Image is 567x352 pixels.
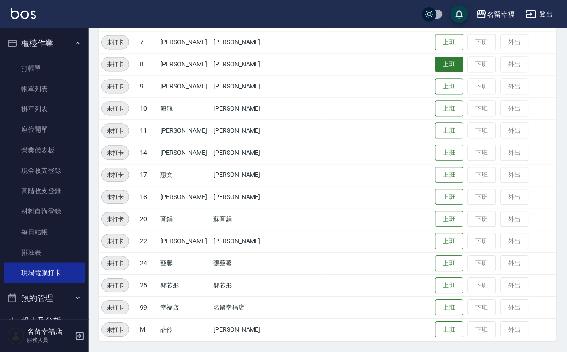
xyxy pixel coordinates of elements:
span: 未打卡 [102,215,129,224]
a: 現金收支登錄 [4,161,85,181]
div: 名留幸福 [487,9,515,20]
button: 上班 [435,211,463,228]
td: [PERSON_NAME] [211,164,273,186]
td: [PERSON_NAME] [158,54,211,76]
td: 張藝馨 [211,253,273,275]
button: 報表及分析 [4,310,85,333]
span: 未打卡 [102,171,129,180]
button: 櫃檯作業 [4,32,85,55]
td: 10 [138,98,158,120]
td: [PERSON_NAME] [211,319,273,341]
button: 登出 [522,6,556,23]
span: 未打卡 [102,325,129,335]
button: 上班 [435,145,463,161]
td: [PERSON_NAME] [158,31,211,54]
button: 上班 [435,300,463,316]
a: 現場電腦打卡 [4,263,85,283]
button: 上班 [435,79,463,95]
span: 未打卡 [102,281,129,291]
td: 7 [138,31,158,54]
a: 打帳單 [4,58,85,79]
td: [PERSON_NAME] [211,76,273,98]
td: 8 [138,54,158,76]
span: 未打卡 [102,303,129,313]
button: 上班 [435,256,463,272]
a: 每日結帳 [4,222,85,242]
button: 預約管理 [4,287,85,310]
td: [PERSON_NAME] [158,142,211,164]
td: 蘇育鋗 [211,208,273,230]
td: 名留幸福店 [211,297,273,319]
span: 未打卡 [102,126,129,136]
a: 營業儀表板 [4,140,85,161]
td: [PERSON_NAME] [211,54,273,76]
a: 排班表 [4,242,85,263]
button: save [451,5,468,23]
td: 郭芯彤 [211,275,273,297]
h5: 名留幸福店 [27,328,72,337]
td: 18 [138,186,158,208]
td: 幸福店 [158,297,211,319]
button: 上班 [435,233,463,250]
button: 上班 [435,278,463,294]
button: 上班 [435,57,463,73]
a: 高階收支登錄 [4,181,85,201]
td: [PERSON_NAME] [158,76,211,98]
button: 上班 [435,34,463,51]
td: 藝馨 [158,253,211,275]
img: Logo [11,8,36,19]
td: 17 [138,164,158,186]
button: 上班 [435,189,463,206]
td: 14 [138,142,158,164]
span: 未打卡 [102,60,129,69]
td: 22 [138,230,158,253]
button: 上班 [435,322,463,338]
td: [PERSON_NAME] [158,120,211,142]
td: 品伶 [158,319,211,341]
td: [PERSON_NAME] [211,31,273,54]
td: 20 [138,208,158,230]
td: 惠文 [158,164,211,186]
button: 上班 [435,123,463,139]
td: M [138,319,158,341]
button: 上班 [435,167,463,184]
td: 9 [138,76,158,98]
span: 未打卡 [102,82,129,92]
a: 材料自購登錄 [4,201,85,222]
a: 帳單列表 [4,79,85,99]
td: 海龜 [158,98,211,120]
span: 未打卡 [102,237,129,246]
td: [PERSON_NAME] [211,186,273,208]
td: [PERSON_NAME] [158,230,211,253]
span: 未打卡 [102,38,129,47]
span: 未打卡 [102,149,129,158]
button: 上班 [435,101,463,117]
td: 24 [138,253,158,275]
span: 未打卡 [102,259,129,268]
button: 名留幸福 [473,5,519,23]
span: 未打卡 [102,104,129,114]
td: 育鋗 [158,208,211,230]
a: 掛單列表 [4,99,85,119]
img: Person [7,327,25,345]
td: [PERSON_NAME] [211,142,273,164]
a: 座位開單 [4,119,85,140]
td: [PERSON_NAME] [211,120,273,142]
p: 服務人員 [27,337,72,344]
td: 25 [138,275,158,297]
td: 11 [138,120,158,142]
td: [PERSON_NAME] [158,186,211,208]
td: 郭芯彤 [158,275,211,297]
td: [PERSON_NAME] [211,98,273,120]
td: 99 [138,297,158,319]
span: 未打卡 [102,193,129,202]
td: [PERSON_NAME] [211,230,273,253]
